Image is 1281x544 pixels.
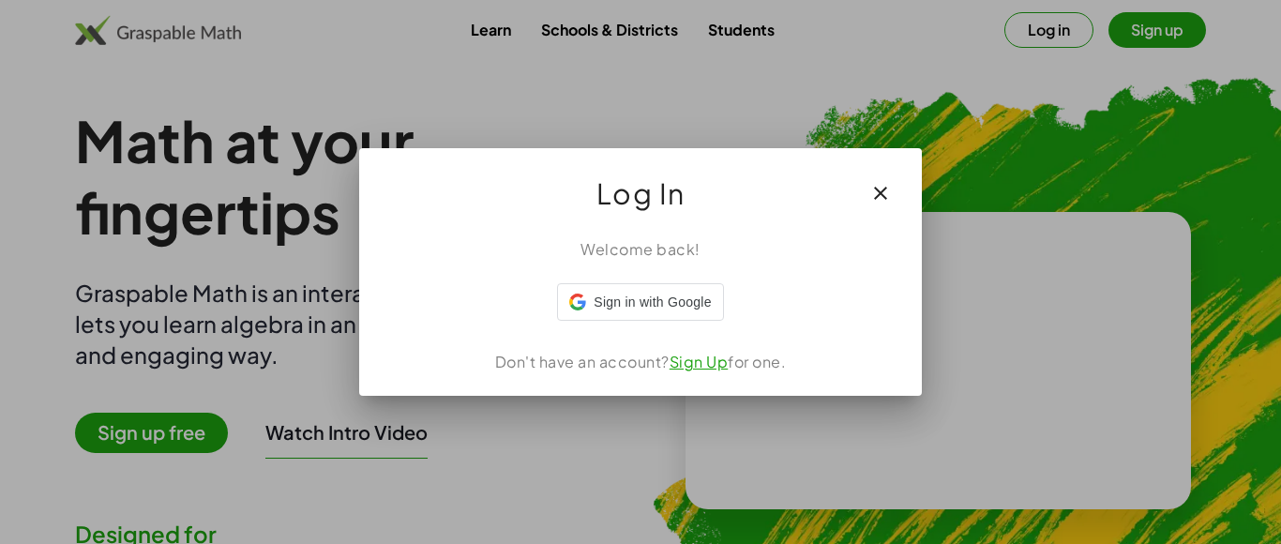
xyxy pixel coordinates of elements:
[382,238,899,261] div: Welcome back!
[670,352,729,371] a: Sign Up
[557,283,723,321] div: Sign in with Google
[382,351,899,373] div: Don't have an account? for one.
[594,293,711,312] span: Sign in with Google
[596,171,686,216] span: Log In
